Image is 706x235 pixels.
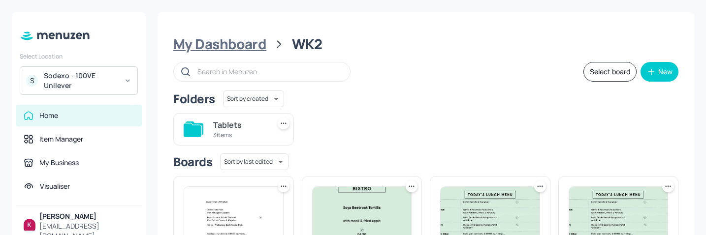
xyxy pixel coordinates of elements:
div: Sort by created [223,89,284,109]
button: Select board [583,62,637,82]
div: Item Manager [39,134,83,144]
div: [PERSON_NAME] [39,211,134,221]
div: Tablets [213,119,266,131]
div: My Dashboard [173,35,266,53]
div: Folders [173,91,215,107]
div: 3 items [213,131,266,139]
input: Search in Menuzen [197,64,340,79]
div: Select Location [20,52,138,60]
div: WK2 [292,35,322,53]
div: New [658,68,673,75]
div: S [26,75,38,87]
div: Visualiser [40,181,70,191]
img: ALm5wu0uMJs5_eqw6oihenv1OotFdBXgP3vgpp2z_jxl=s96-c [24,219,35,231]
div: My Business [39,158,79,168]
div: Home [39,111,58,120]
div: Sodexo - 100VE Unilever [44,71,118,90]
button: New [641,62,678,82]
div: Boards [173,154,212,170]
div: Sort by last edited [220,152,289,172]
